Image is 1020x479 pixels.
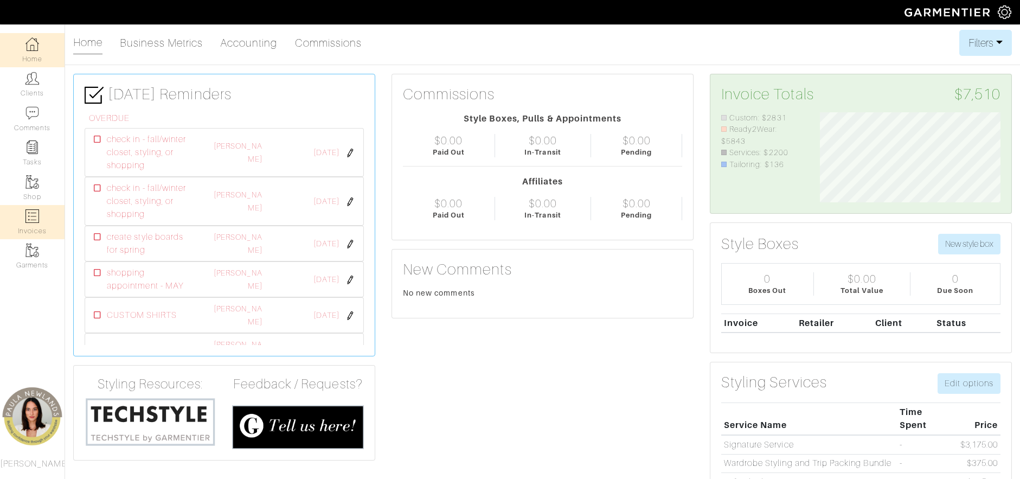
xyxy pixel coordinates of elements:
img: pen-cf24a1663064a2ec1b9c1bd2387e9de7a2fa800b781884d57f21acf72779bad2.png [346,276,355,284]
span: CUSTOM SHIRTS [107,344,177,357]
img: pen-cf24a1663064a2ec1b9c1bd2387e9de7a2fa800b781884d57f21acf72779bad2.png [346,240,355,248]
span: check in - fall/winter closet, styling, or shopping [107,133,193,172]
a: [PERSON_NAME] [214,190,262,212]
img: clients-icon-6bae9207a08558b7cb47a8932f037763ab4055f8c8b6bfacd5dc20c3e0201464.png [25,72,39,85]
div: $0.00 [529,197,557,210]
td: Wardrobe Styling and Trip Packing Bundle [721,454,897,473]
span: [DATE] [313,238,339,250]
h3: New Comments [403,260,682,279]
div: Paid Out [433,147,465,157]
div: Total Value [841,285,884,296]
a: Accounting [220,32,278,54]
img: techstyle-93310999766a10050dc78ceb7f971a75838126fd19372ce40ba20cdf6a89b94b.png [85,397,216,447]
div: 0 [764,272,771,285]
img: reminder-icon-8004d30b9f0a5d33ae49ab947aed9ed385cf756f9e5892f1edd6e32f2345188e.png [25,140,39,154]
a: [PERSON_NAME] [214,304,262,326]
h4: Styling Resources: [85,376,216,392]
div: $0.00 [529,134,557,147]
h3: Styling Services [721,373,827,392]
th: Price [953,403,1000,435]
div: Due Soon [937,285,973,296]
span: check in - fall/winter closet, styling, or shopping [107,182,193,221]
span: [DATE] [313,274,339,286]
h3: Commissions [403,85,495,104]
li: Custom: $2831 [721,112,804,124]
img: garments-icon-b7da505a4dc4fd61783c78ac3ca0ef83fa9d6f193b1c9dc38574b1d14d53ca28.png [25,175,39,189]
h4: Feedback / Requests? [232,376,363,392]
h3: Invoice Totals [721,85,1000,104]
h6: OVERDUE [89,113,364,124]
a: Commissions [295,32,362,54]
div: Style Boxes, Pulls & Appointments [403,112,682,125]
div: $0.00 [434,134,463,147]
span: $7,510 [954,85,1000,104]
div: Boxes Out [748,285,786,296]
span: CUSTOM SHIRTS [107,309,177,322]
div: Paid Out [433,210,465,220]
th: Client [873,314,934,333]
img: gear-icon-white-bd11855cb880d31180b6d7d6211b90ccbf57a29d726f0c71d8c61bd08dd39cc2.png [998,5,1011,19]
button: Filters [959,30,1012,56]
span: [DATE] [313,196,339,208]
span: [DATE] [313,147,339,159]
h3: Style Boxes [721,235,799,253]
a: Business Metrics [120,32,203,54]
a: [PERSON_NAME] [214,269,262,290]
img: garmentier-logo-header-white-b43fb05a5012e4ada735d5af1a66efaba907eab6374d6393d1fbf88cb4ef424d.png [899,3,998,22]
div: Pending [621,210,652,220]
div: $0.00 [848,272,876,285]
div: Affiliates [403,175,682,188]
img: garments-icon-b7da505a4dc4fd61783c78ac3ca0ef83fa9d6f193b1c9dc38574b1d14d53ca28.png [25,244,39,257]
li: Ready2Wear: $5843 [721,124,804,147]
li: Services: $2200 [721,147,804,159]
td: Signature Service [721,435,897,454]
div: In-Transit [524,147,561,157]
span: shopping appointment - MAY [107,266,193,292]
a: Home [73,31,102,55]
span: create style boards for spring [107,231,193,257]
img: check-box-icon-36a4915ff3ba2bd8f6e4f29bc755bb66becd62c870f447fc0dd1365fcfddab58.png [85,86,104,105]
img: pen-cf24a1663064a2ec1b9c1bd2387e9de7a2fa800b781884d57f21acf72779bad2.png [346,149,355,157]
td: $3,175.00 [953,435,1000,454]
h3: [DATE] Reminders [85,85,364,105]
th: Retailer [796,314,873,333]
th: Time Spent [897,403,952,435]
div: $0.00 [434,197,463,210]
td: - [897,454,952,473]
th: Status [934,314,1000,333]
th: Service Name [721,403,897,435]
div: Pending [621,147,652,157]
td: - [897,435,952,454]
a: [PERSON_NAME] [214,142,262,163]
div: $0.00 [623,134,651,147]
button: New style box [938,234,1000,254]
div: 0 [952,272,959,285]
td: $375.00 [953,454,1000,473]
div: In-Transit [524,210,561,220]
img: pen-cf24a1663064a2ec1b9c1bd2387e9de7a2fa800b781884d57f21acf72779bad2.png [346,311,355,320]
a: Edit options [938,373,1000,394]
span: [DATE] [313,310,339,322]
div: No new comments [403,288,682,298]
a: [PERSON_NAME] [214,340,262,362]
th: Invoice [721,314,796,333]
img: feedback_requests-3821251ac2bd56c73c230f3229a5b25d6eb027adea667894f41107c140538ee0.png [232,405,363,449]
img: orders-icon-0abe47150d42831381b5fb84f609e132dff9fe21cb692f30cb5eec754e2cba89.png [25,209,39,223]
li: Tailoring: $136 [721,159,804,171]
a: [PERSON_NAME] [214,233,262,254]
div: $0.00 [623,197,651,210]
img: pen-cf24a1663064a2ec1b9c1bd2387e9de7a2fa800b781884d57f21acf72779bad2.png [346,197,355,206]
img: dashboard-icon-dbcd8f5a0b271acd01030246c82b418ddd0df26cd7fceb0bd07c9910d44c42f6.png [25,37,39,51]
img: comment-icon-a0a6a9ef722e966f86d9cbdc48e553b5cf19dbc54f86b18d962a5391bc8f6eb6.png [25,106,39,120]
